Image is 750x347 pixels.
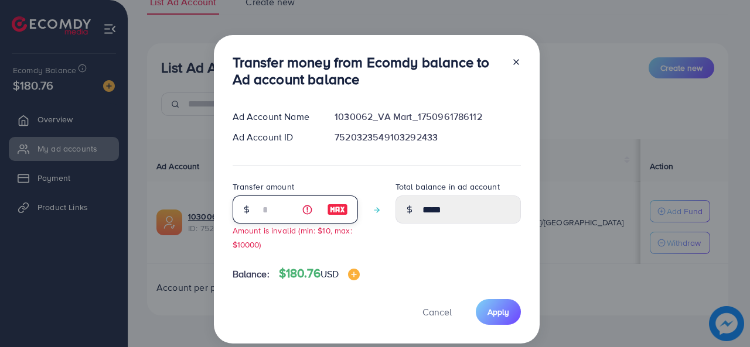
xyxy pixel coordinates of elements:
div: Ad Account Name [223,110,326,123]
img: image [327,202,348,217]
span: USD [321,267,339,280]
div: 1030062_VA Mart_1750961786112 [325,110,530,123]
small: Amount is invalid (min: $10, max: $10000) [233,225,352,249]
div: Ad Account ID [223,130,326,144]
span: Cancel [422,305,452,318]
button: Apply [476,299,521,324]
h4: $180.76 [279,266,360,281]
div: 7520323549103292433 [325,130,530,144]
label: Total balance in ad account [396,181,500,193]
button: Cancel [408,299,466,324]
h3: Transfer money from Ecomdy balance to Ad account balance [233,54,502,88]
span: Balance: [233,267,270,281]
img: image [348,269,360,280]
span: Apply [487,306,509,318]
label: Transfer amount [233,181,294,193]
